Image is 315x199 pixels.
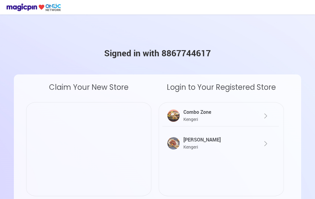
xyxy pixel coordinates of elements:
[182,109,250,123] div: Combo Zone
[6,3,61,11] img: ondc-logo-new-small.8a59708e.svg
[159,82,284,93] div: Login to Your Registered Store
[167,137,180,149] img: rrOtdvIYhaSncTQOMIazGR4lGjntLSOJMRlWC2IBBT0U56VqcfzpR_il40Nubbmb-shnzDubNz35iJuSgmr6kQdETZNwSmlYL...
[26,82,151,93] div: Claim Your New Store
[182,136,250,150] div: [PERSON_NAME]
[183,116,198,122] span: Kengeri
[167,109,180,122] img: 4xeSTYDRB1OHokKiKI6Tms2lmROm524Krp50g0-LGVVS-ZVNGer0f6JWAhggsvmCL2eqIg44qlIum8Fi3eitGPDDEf4Gl8Fpo...
[183,144,198,150] span: Kengeri
[104,47,211,59] div: Signed in with 8867744617
[262,140,269,147] img: XlYOYvQ0gw0A81AM9AMNAPNQDPQDDQDzUAz0AxsaeAhO5CPe0h6BFsAAAAASUVORK5CYII=
[262,112,269,120] img: XlYOYvQ0gw0A81AM9AMNAPNQDPQDDQDzUAz0AxsaeAhO5CPe0h6BFsAAAAASUVORK5CYII=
